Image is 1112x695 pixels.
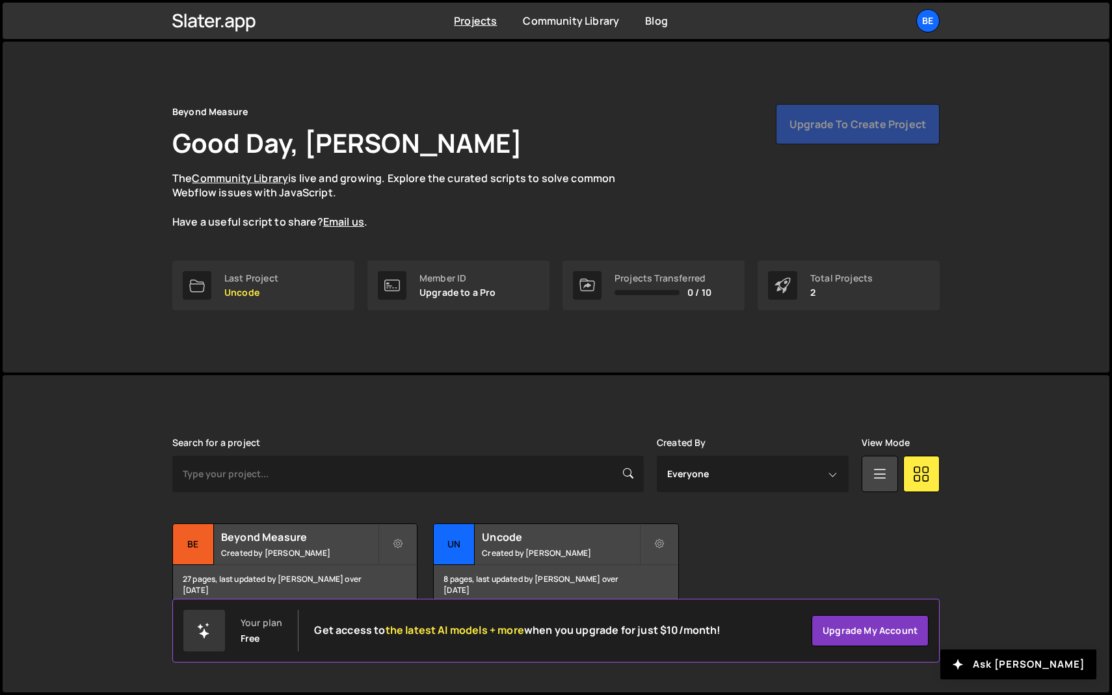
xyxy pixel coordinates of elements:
div: Beyond Measure [172,104,248,120]
div: Un [434,524,475,565]
div: Projects Transferred [615,273,711,283]
div: Total Projects [810,273,873,283]
label: Search for a project [172,438,260,448]
div: 8 pages, last updated by [PERSON_NAME] over [DATE] [434,565,678,604]
small: Created by [PERSON_NAME] [221,547,378,558]
div: Your plan [241,618,282,628]
div: Free [241,633,260,644]
div: Be [173,524,214,565]
h2: Get access to when you upgrade for just $10/month! [314,624,721,636]
a: Be [916,9,940,33]
h2: Beyond Measure [221,530,378,544]
a: Community Library [192,171,288,185]
div: 27 pages, last updated by [PERSON_NAME] over [DATE] [173,565,417,604]
p: Upgrade to a Pro [419,287,496,298]
h2: Uncode [482,530,639,544]
p: 2 [810,287,873,298]
a: Projects [454,14,497,28]
small: Created by [PERSON_NAME] [482,547,639,558]
div: Member ID [419,273,496,283]
p: The is live and growing. Explore the curated scripts to solve common Webflow issues with JavaScri... [172,171,641,229]
a: Upgrade my account [812,615,929,646]
p: Uncode [224,287,278,298]
span: 0 / 10 [687,287,711,298]
a: Blog [645,14,668,28]
label: View Mode [862,438,910,448]
label: Created By [657,438,706,448]
input: Type your project... [172,456,644,492]
a: Community Library [523,14,619,28]
button: Ask [PERSON_NAME] [940,649,1096,679]
span: the latest AI models + more [386,623,524,637]
h1: Good Day, [PERSON_NAME] [172,125,522,161]
a: Email us [323,215,364,229]
a: Last Project Uncode [172,261,354,310]
a: Be Beyond Measure Created by [PERSON_NAME] 27 pages, last updated by [PERSON_NAME] over [DATE] [172,523,417,605]
div: Last Project [224,273,278,283]
a: Un Uncode Created by [PERSON_NAME] 8 pages, last updated by [PERSON_NAME] over [DATE] [433,523,678,605]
